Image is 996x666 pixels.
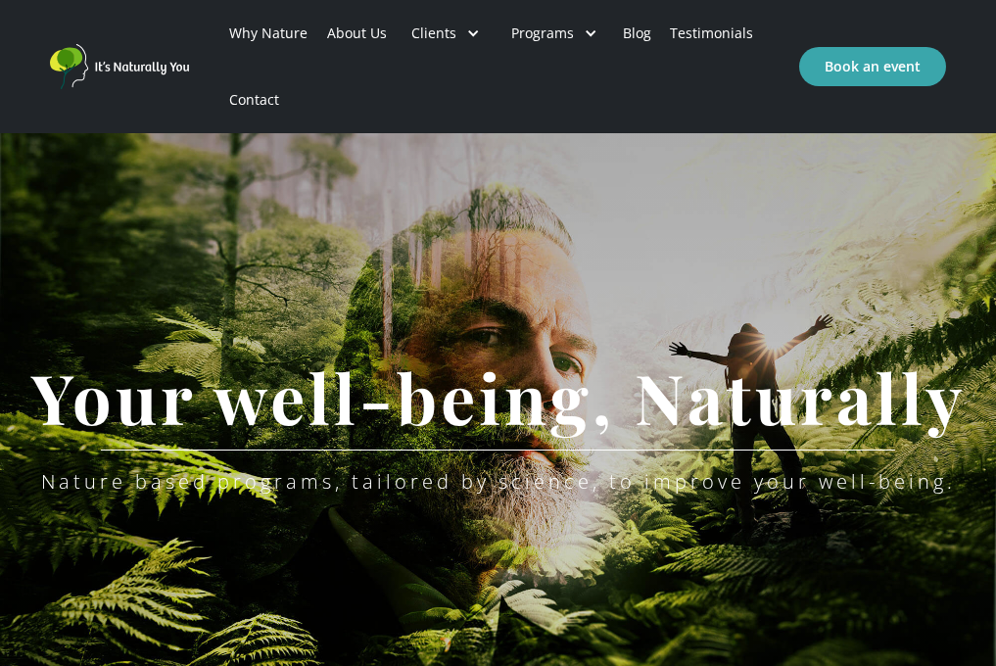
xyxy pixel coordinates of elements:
[50,44,197,89] a: home
[41,470,956,494] div: Nature based programs, tailored by science, to improve your well-being.
[799,47,946,86] a: Book an event
[2,359,995,435] h1: Your well-being, Naturally
[511,24,574,43] div: Programs
[220,67,289,133] a: Contact
[411,24,456,43] div: Clients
